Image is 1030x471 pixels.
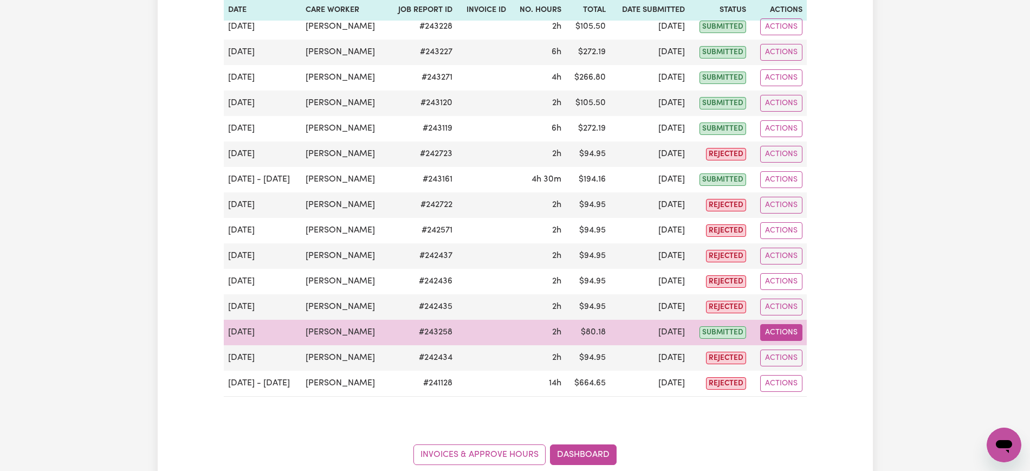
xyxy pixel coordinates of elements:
[699,21,746,33] span: submitted
[224,116,302,141] td: [DATE]
[387,116,457,141] td: # 243119
[301,40,387,65] td: [PERSON_NAME]
[760,222,802,239] button: Actions
[301,192,387,218] td: [PERSON_NAME]
[610,218,689,243] td: [DATE]
[566,320,610,345] td: $ 80.18
[301,294,387,320] td: [PERSON_NAME]
[301,345,387,371] td: [PERSON_NAME]
[699,173,746,186] span: submitted
[610,269,689,294] td: [DATE]
[387,192,457,218] td: # 242722
[760,299,802,315] button: Actions
[610,116,689,141] td: [DATE]
[566,116,610,141] td: $ 272.19
[566,141,610,167] td: $ 94.95
[552,99,561,107] span: 2 hours
[387,218,457,243] td: # 242571
[224,320,302,345] td: [DATE]
[387,371,457,397] td: # 241128
[301,91,387,116] td: [PERSON_NAME]
[301,14,387,40] td: [PERSON_NAME]
[699,326,746,339] span: submitted
[387,141,457,167] td: # 242723
[760,197,802,214] button: Actions
[760,69,802,86] button: Actions
[610,91,689,116] td: [DATE]
[552,277,561,286] span: 2 hours
[301,320,387,345] td: [PERSON_NAME]
[699,97,746,109] span: submitted
[566,243,610,269] td: $ 94.95
[224,192,302,218] td: [DATE]
[760,324,802,341] button: Actions
[301,167,387,192] td: [PERSON_NAME]
[224,243,302,269] td: [DATE]
[699,46,746,59] span: submitted
[566,40,610,65] td: $ 272.19
[301,65,387,91] td: [PERSON_NAME]
[566,345,610,371] td: $ 94.95
[566,91,610,116] td: $ 105.50
[706,199,746,211] span: rejected
[301,243,387,269] td: [PERSON_NAME]
[387,65,457,91] td: # 243271
[699,122,746,135] span: submitted
[760,146,802,163] button: Actions
[699,72,746,84] span: submitted
[706,352,746,364] span: rejected
[610,345,689,371] td: [DATE]
[706,250,746,262] span: rejected
[760,171,802,188] button: Actions
[224,167,302,192] td: [DATE] - [DATE]
[760,95,802,112] button: Actions
[413,444,546,465] a: Invoices & Approve Hours
[760,375,802,392] button: Actions
[706,148,746,160] span: rejected
[552,124,561,133] span: 6 hours
[760,44,802,61] button: Actions
[566,192,610,218] td: $ 94.95
[549,379,561,388] span: 14 hours
[610,243,689,269] td: [DATE]
[552,302,561,311] span: 2 hours
[224,294,302,320] td: [DATE]
[224,141,302,167] td: [DATE]
[387,91,457,116] td: # 243120
[760,273,802,290] button: Actions
[387,40,457,65] td: # 243227
[610,14,689,40] td: [DATE]
[566,371,610,397] td: $ 664.65
[610,320,689,345] td: [DATE]
[387,320,457,345] td: # 243258
[566,269,610,294] td: $ 94.95
[552,48,561,56] span: 6 hours
[224,345,302,371] td: [DATE]
[387,243,457,269] td: # 242437
[610,65,689,91] td: [DATE]
[224,40,302,65] td: [DATE]
[610,141,689,167] td: [DATE]
[610,294,689,320] td: [DATE]
[301,141,387,167] td: [PERSON_NAME]
[566,294,610,320] td: $ 94.95
[301,116,387,141] td: [PERSON_NAME]
[552,150,561,158] span: 2 hours
[224,269,302,294] td: [DATE]
[301,371,387,397] td: [PERSON_NAME]
[224,14,302,40] td: [DATE]
[387,14,457,40] td: # 243228
[566,65,610,91] td: $ 266.80
[550,444,617,465] a: Dashboard
[706,224,746,237] span: rejected
[552,226,561,235] span: 2 hours
[552,251,561,260] span: 2 hours
[566,167,610,192] td: $ 194.16
[387,294,457,320] td: # 242435
[760,120,802,137] button: Actions
[301,269,387,294] td: [PERSON_NAME]
[610,371,689,397] td: [DATE]
[552,22,561,31] span: 2 hours
[387,345,457,371] td: # 242434
[566,218,610,243] td: $ 94.95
